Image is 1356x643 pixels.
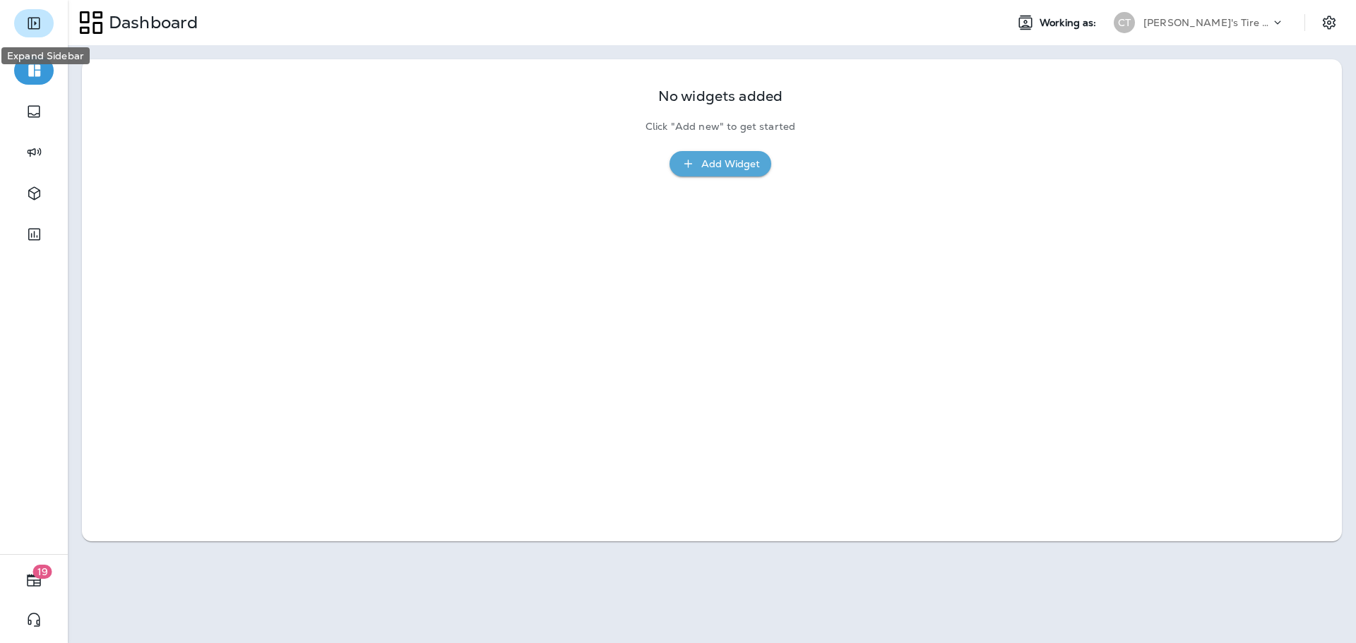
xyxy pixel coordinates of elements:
[658,90,783,102] p: No widgets added
[1040,17,1100,29] span: Working as:
[701,155,760,173] div: Add Widget
[1114,12,1135,33] div: CT
[14,566,54,594] button: 19
[1,47,90,64] div: Expand Sidebar
[646,121,795,133] p: Click "Add new" to get started
[1316,10,1342,35] button: Settings
[103,12,198,33] p: Dashboard
[33,565,52,579] span: 19
[1143,17,1271,28] p: [PERSON_NAME]'s Tire & Auto
[14,9,54,37] button: Expand Sidebar
[670,151,771,177] button: Add Widget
